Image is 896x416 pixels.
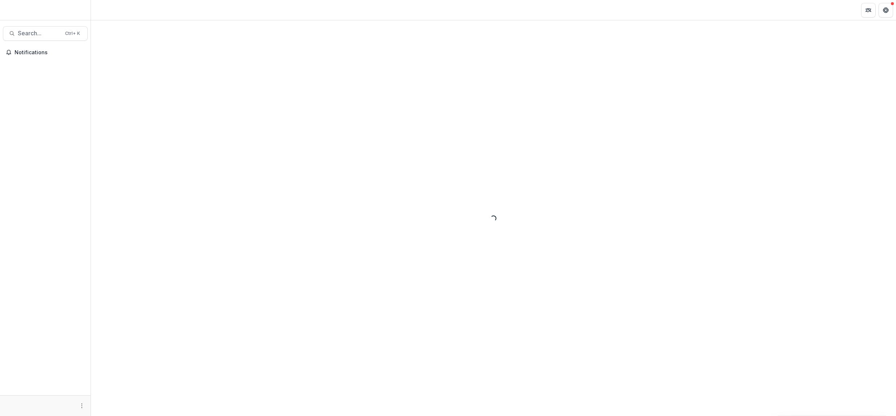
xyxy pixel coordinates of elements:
span: Search... [18,30,61,37]
div: Ctrl + K [64,29,81,37]
button: Get Help [879,3,893,17]
button: More [77,401,86,410]
button: Partners [861,3,876,17]
button: Search... [3,26,88,41]
span: Notifications [15,49,85,56]
button: Notifications [3,47,88,58]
